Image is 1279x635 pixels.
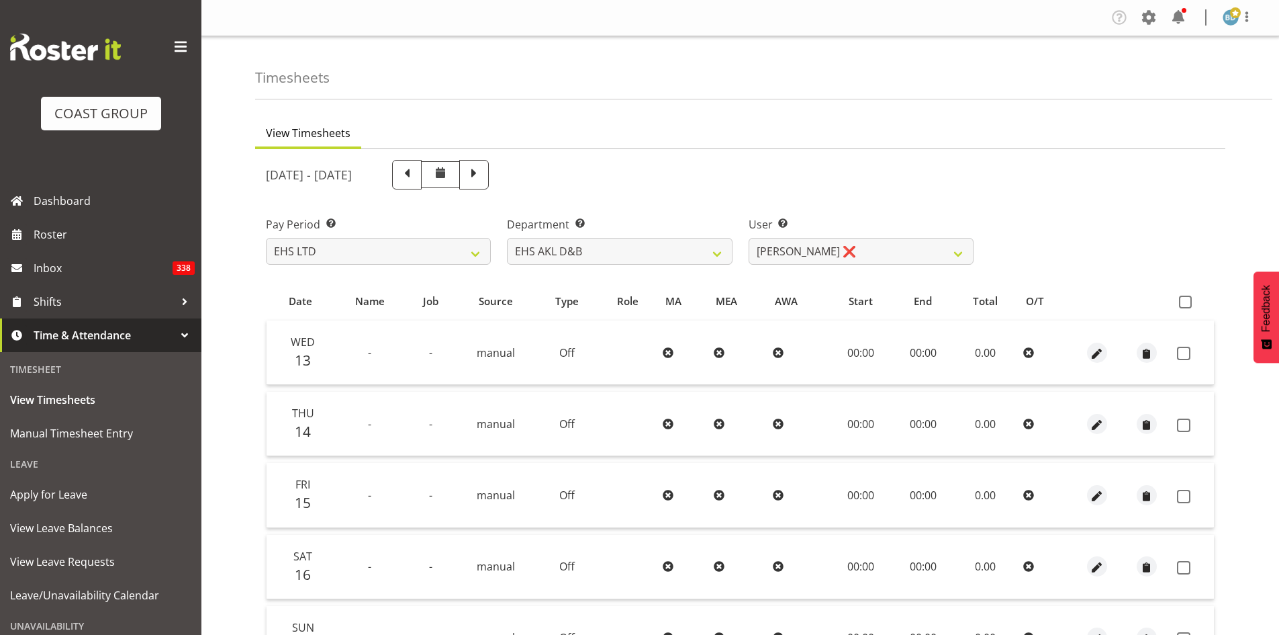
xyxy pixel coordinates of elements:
[10,390,191,410] span: View Timesheets
[3,355,198,383] div: Timesheet
[429,559,432,574] span: -
[892,535,953,599] td: 00:00
[477,417,515,431] span: manual
[479,294,513,309] span: Source
[173,261,195,275] span: 338
[829,321,893,385] td: 00:00
[10,484,191,505] span: Apply for Leave
[477,345,515,360] span: manual
[34,325,175,345] span: Time & Attendance
[429,488,432,503] span: -
[10,34,121,60] img: Rosterit website logo
[291,335,315,349] span: Wed
[507,216,732,232] label: Department
[293,549,312,564] span: Sat
[3,545,198,579] a: View Leave Requests
[3,511,198,545] a: View Leave Balances
[892,321,953,385] td: 00:00
[10,518,191,538] span: View Leave Balances
[34,224,195,245] span: Roster
[892,463,953,527] td: 00:00
[3,450,198,478] div: Leave
[355,294,385,309] span: Name
[266,125,350,141] span: View Timesheets
[3,417,198,450] a: Manual Timesheet Entry
[3,579,198,612] a: Leave/Unavailability Calendar
[749,216,974,232] label: User
[266,167,352,182] h5: [DATE] - [DATE]
[1253,271,1279,363] button: Feedback - Show survey
[292,406,314,421] span: Thu
[295,493,311,512] span: 15
[54,103,148,124] div: COAST GROUP
[536,392,598,456] td: Off
[829,392,893,456] td: 00:00
[429,417,432,431] span: -
[34,258,173,278] span: Inbox
[953,463,1018,527] td: 0.00
[34,191,195,211] span: Dashboard
[34,292,175,312] span: Shifts
[829,463,893,527] td: 00:00
[953,535,1018,599] td: 0.00
[295,477,310,492] span: Fri
[1260,285,1272,332] span: Feedback
[368,559,371,574] span: -
[295,565,311,584] span: 16
[255,70,330,85] h4: Timesheets
[10,423,191,443] span: Manual Timesheet Entry
[10,585,191,605] span: Leave/Unavailability Calendar
[914,294,932,309] span: End
[3,478,198,511] a: Apply for Leave
[953,392,1018,456] td: 0.00
[266,216,491,232] label: Pay Period
[536,463,598,527] td: Off
[775,294,798,309] span: AWA
[617,294,638,309] span: Role
[368,345,371,360] span: -
[892,392,953,456] td: 00:00
[368,488,371,503] span: -
[716,294,737,309] span: MEA
[292,620,314,635] span: Sun
[295,351,311,370] span: 13
[289,294,312,309] span: Date
[368,417,371,431] span: -
[295,422,311,441] span: 14
[829,535,893,599] td: 00:00
[477,488,515,503] span: manual
[953,321,1018,385] td: 0.00
[423,294,438,309] span: Job
[536,321,598,385] td: Off
[477,559,515,574] span: manual
[10,552,191,572] span: View Leave Requests
[429,345,432,360] span: -
[665,294,681,309] span: MA
[849,294,873,309] span: Start
[1026,294,1044,309] span: O/T
[1223,9,1239,26] img: ben-dewes888.jpg
[973,294,998,309] span: Total
[555,294,579,309] span: Type
[3,383,198,417] a: View Timesheets
[536,535,598,599] td: Off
